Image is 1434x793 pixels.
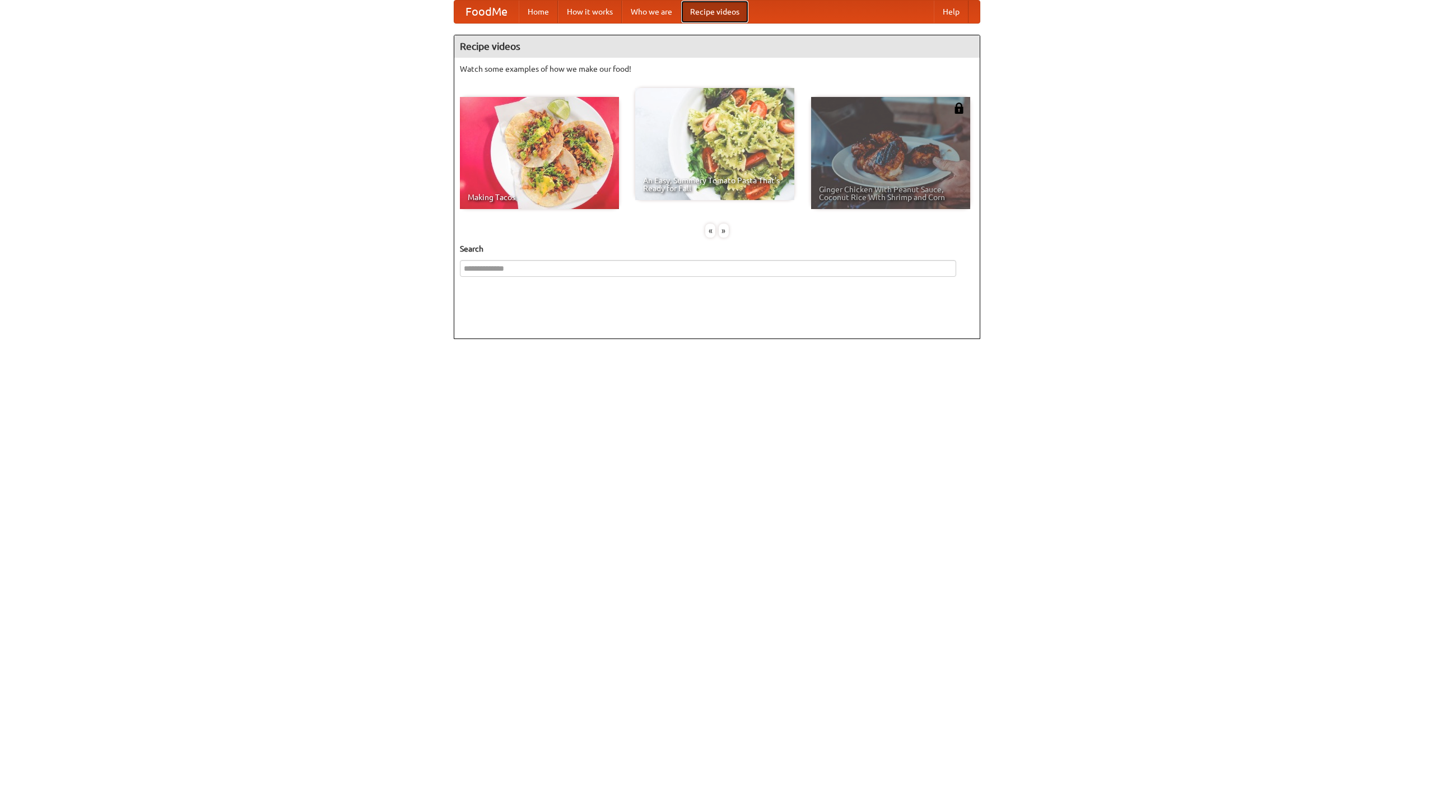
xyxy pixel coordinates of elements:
a: An Easy, Summery Tomato Pasta That's Ready for Fall [635,88,794,200]
p: Watch some examples of how we make our food! [460,63,974,75]
a: FoodMe [454,1,519,23]
div: « [705,224,715,238]
a: How it works [558,1,622,23]
div: » [719,224,729,238]
span: Making Tacos [468,193,611,201]
h4: Recipe videos [454,35,980,58]
a: Home [519,1,558,23]
a: Making Tacos [460,97,619,209]
a: Who we are [622,1,681,23]
a: Recipe videos [681,1,748,23]
h5: Search [460,243,974,254]
a: Help [934,1,969,23]
span: An Easy, Summery Tomato Pasta That's Ready for Fall [643,177,786,192]
img: 483408.png [953,103,965,114]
